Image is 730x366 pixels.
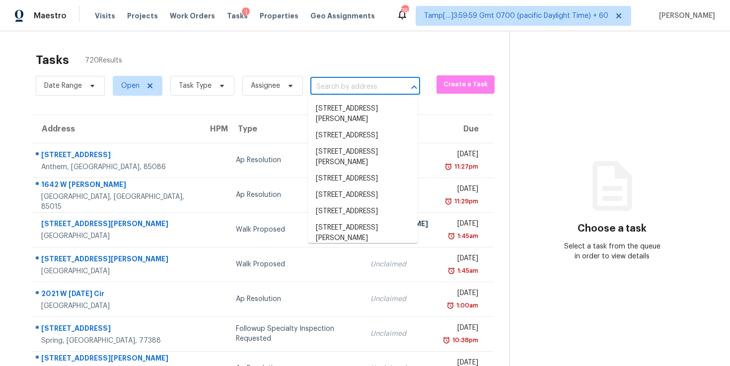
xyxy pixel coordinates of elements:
[407,80,421,94] button: Close
[200,115,228,143] th: HPM
[561,242,663,261] div: Select a task from the queue in order to view details
[95,11,115,21] span: Visits
[447,231,455,241] img: Overdue Alarm Icon
[447,266,455,276] img: Overdue Alarm Icon
[436,115,494,143] th: Due
[236,190,354,200] div: Ap Resolution
[236,155,354,165] div: Ap Resolution
[36,55,69,65] h2: Tasks
[454,301,478,310] div: 1:00am
[41,336,192,346] div: Spring, [GEOGRAPHIC_DATA], 77388
[308,101,418,127] li: [STREET_ADDRESS][PERSON_NAME]
[41,231,192,241] div: [GEOGRAPHIC_DATA]
[444,323,478,335] div: [DATE]
[41,180,192,192] div: 1642 W [PERSON_NAME]
[242,7,250,17] div: 1
[308,203,418,220] li: [STREET_ADDRESS]
[170,11,215,21] span: Work Orders
[452,196,478,206] div: 11:29pm
[308,144,418,171] li: [STREET_ADDRESS][PERSON_NAME]
[41,162,192,172] div: Anthem, [GEOGRAPHIC_DATA], 85086
[308,127,418,144] li: [STREET_ADDRESS]
[655,11,715,21] span: [PERSON_NAME]
[121,81,140,91] span: Open
[34,11,67,21] span: Maestro
[450,335,478,345] div: 10:38pm
[310,79,392,95] input: Search by address
[41,219,192,231] div: [STREET_ADDRESS][PERSON_NAME]
[41,323,192,336] div: [STREET_ADDRESS]
[308,171,418,187] li: [STREET_ADDRESS]
[444,184,478,196] div: [DATE]
[44,81,82,91] span: Date Range
[444,149,478,162] div: [DATE]
[455,231,478,241] div: 1:45am
[370,329,428,339] div: Unclaimed
[41,254,192,266] div: [STREET_ADDRESS][PERSON_NAME]
[41,150,192,162] div: [STREET_ADDRESS]
[41,266,192,276] div: [GEOGRAPHIC_DATA]
[441,79,490,90] span: Create a Task
[401,6,408,16] div: 763
[446,301,454,310] img: Overdue Alarm Icon
[227,12,248,19] span: Tasks
[251,81,280,91] span: Assignee
[236,294,354,304] div: Ap Resolution
[370,259,428,269] div: Unclaimed
[442,335,450,345] img: Overdue Alarm Icon
[444,288,478,301] div: [DATE]
[455,266,478,276] div: 1:45am
[424,11,608,21] span: Tamp[…]3:59:59 Gmt 0700 (pacific Daylight Time) + 60
[41,353,192,366] div: [STREET_ADDRESS][PERSON_NAME]
[578,224,647,234] h3: Choose a task
[228,115,362,143] th: Type
[370,294,428,304] div: Unclaimed
[41,289,192,301] div: 2021 W [DATE] Cir
[179,81,212,91] span: Task Type
[236,324,354,344] div: Followup Specialty Inspection Requested
[236,225,354,235] div: Walk Proposed
[41,192,192,212] div: [GEOGRAPHIC_DATA], [GEOGRAPHIC_DATA], 85015
[444,162,452,172] img: Overdue Alarm Icon
[452,162,478,172] div: 11:27pm
[308,187,418,203] li: [STREET_ADDRESS]
[437,75,495,94] button: Create a Task
[444,253,478,266] div: [DATE]
[310,11,375,21] span: Geo Assignments
[444,219,478,231] div: [DATE]
[308,220,418,246] li: [STREET_ADDRESS][PERSON_NAME]
[260,11,298,21] span: Properties
[41,301,192,311] div: [GEOGRAPHIC_DATA]
[444,196,452,206] img: Overdue Alarm Icon
[236,259,354,269] div: Walk Proposed
[127,11,158,21] span: Projects
[85,56,122,65] span: 720 Results
[32,115,200,143] th: Address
